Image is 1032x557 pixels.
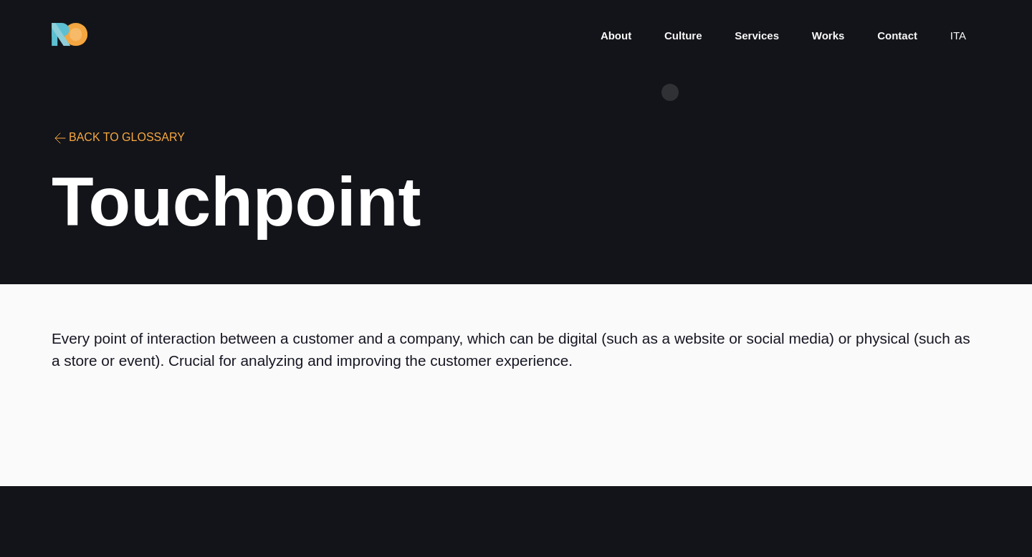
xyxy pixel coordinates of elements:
[733,28,780,44] a: Services
[52,164,980,240] div: Touchpoint
[599,28,633,44] a: About
[52,327,980,372] p: Every point of interaction between a customer and a company, which can be digital (such as a webs...
[52,23,87,46] img: Ride On Agency
[949,28,967,44] a: ita
[811,28,846,44] a: Works
[876,28,919,44] a: Contact
[663,28,704,44] a: Culture
[52,131,185,143] a: Back to Glossary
